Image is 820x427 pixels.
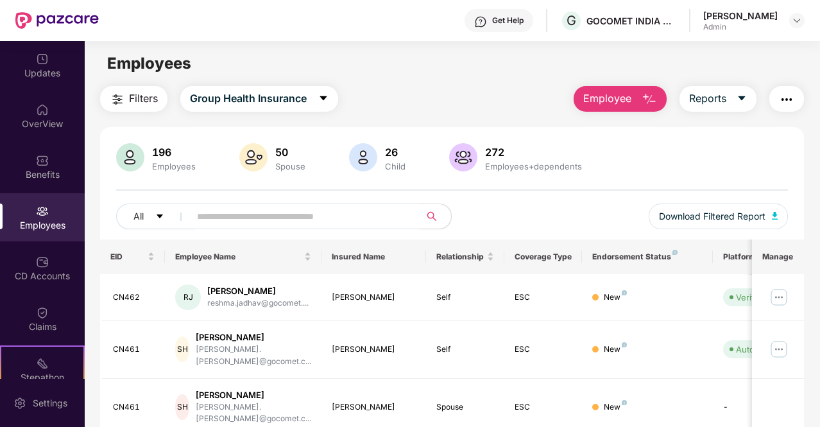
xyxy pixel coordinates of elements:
[492,15,524,26] div: Get Help
[15,12,99,29] img: New Pazcare Logo
[592,252,702,262] div: Endorsement Status
[36,357,49,370] img: svg+xml;base64,PHN2ZyB4bWxucz0iaHR0cDovL3d3dy53My5vcmcvMjAwMC9zdmciIHdpZHRoPSIyMSIgaGVpZ2h0PSIyMC...
[107,54,191,73] span: Employees
[196,401,311,426] div: [PERSON_NAME].[PERSON_NAME]@gocomet.c...
[574,86,667,112] button: Employee
[36,53,49,65] img: svg+xml;base64,PHN2ZyBpZD0iVXBkYXRlZCIgeG1sbnM9Imh0dHA6Ly93d3cudzMub3JnLzIwMDAvc3ZnIiB3aWR0aD0iMj...
[449,143,477,171] img: svg+xml;base64,PHN2ZyB4bWxucz0iaHR0cDovL3d3dy53My5vcmcvMjAwMC9zdmciIHhtbG5zOnhsaW5rPSJodHRwOi8vd3...
[175,284,201,310] div: RJ
[110,92,125,107] img: svg+xml;base64,PHN2ZyB4bWxucz0iaHR0cDovL3d3dy53My5vcmcvMjAwMC9zdmciIHdpZHRoPSIyNCIgaGVpZ2h0PSIyNC...
[622,400,627,405] img: svg+xml;base64,PHN2ZyB4bWxucz0iaHR0cDovL3d3dy53My5vcmcvMjAwMC9zdmciIHdpZHRoPSI4IiBoZWlnaHQ9IjgiIH...
[736,343,787,356] div: Auto Verified
[36,256,49,268] img: svg+xml;base64,PHN2ZyBpZD0iQ0RfQWNjb3VudHMiIGRhdGEtbmFtZT0iQ0QgQWNjb3VudHMiIHhtbG5zPSJodHRwOi8vd3...
[196,331,311,344] div: [PERSON_NAME]
[207,297,309,309] div: reshma.jadhav@gocomet....
[149,146,198,159] div: 196
[649,204,789,229] button: Download Filtered Report
[100,86,167,112] button: Filters
[689,91,726,107] span: Reports
[604,401,627,414] div: New
[190,91,307,107] span: Group Health Insurance
[436,252,484,262] span: Relationship
[36,205,49,218] img: svg+xml;base64,PHN2ZyBpZD0iRW1wbG95ZWVzIiB4bWxucz0iaHR0cDovL3d3dy53My5vcmcvMjAwMC9zdmciIHdpZHRoPS...
[318,93,329,105] span: caret-down
[382,146,408,159] div: 26
[436,344,494,356] div: Self
[723,252,794,262] div: Platform Status
[769,339,789,360] img: manageButton
[659,209,765,223] span: Download Filtered Report
[483,161,585,171] div: Employees+dependents
[116,143,144,171] img: svg+xml;base64,PHN2ZyB4bWxucz0iaHR0cDovL3d3dy53My5vcmcvMjAwMC9zdmciIHhtbG5zOnhsaW5rPSJodHRwOi8vd3...
[321,240,426,274] th: Insured Name
[332,401,416,414] div: [PERSON_NAME]
[586,15,676,27] div: GOCOMET INDIA PRIVATE LIMITED
[622,290,627,295] img: svg+xml;base64,PHN2ZyB4bWxucz0iaHR0cDovL3d3dy53My5vcmcvMjAwMC9zdmciIHdpZHRoPSI4IiBoZWlnaHQ9IjgiIH...
[113,344,155,356] div: CN461
[133,209,144,223] span: All
[604,292,627,304] div: New
[583,91,631,107] span: Employee
[196,389,311,401] div: [PERSON_NAME]
[604,344,627,356] div: New
[110,252,146,262] span: EID
[180,86,338,112] button: Group Health Insurancecaret-down
[703,10,778,22] div: [PERSON_NAME]
[113,292,155,304] div: CN462
[149,161,198,171] div: Employees
[100,240,166,274] th: EID
[196,344,311,368] div: [PERSON_NAME].[PERSON_NAME]@gocomet.c...
[36,103,49,116] img: svg+xml;base64,PHN2ZyBpZD0iSG9tZSIgeG1sbnM9Imh0dHA6Ly93d3cudzMub3JnLzIwMDAvc3ZnIiB3aWR0aD0iMjAiIG...
[420,204,452,229] button: search
[13,397,26,410] img: svg+xml;base64,PHN2ZyBpZD0iU2V0dGluZy0yMHgyMCIgeG1sbnM9Imh0dHA6Ly93d3cudzMub3JnLzIwMDAvc3ZnIiB3aW...
[129,91,158,107] span: Filters
[165,240,321,274] th: Employee Name
[642,92,657,107] img: svg+xml;base64,PHN2ZyB4bWxucz0iaHR0cDovL3d3dy53My5vcmcvMjAwMC9zdmciIHhtbG5zOnhsaW5rPSJodHRwOi8vd3...
[436,401,494,414] div: Spouse
[207,285,309,297] div: [PERSON_NAME]
[155,212,164,222] span: caret-down
[515,344,572,356] div: ESC
[332,292,416,304] div: [PERSON_NAME]
[622,342,627,347] img: svg+xml;base64,PHN2ZyB4bWxucz0iaHR0cDovL3d3dy53My5vcmcvMjAwMC9zdmciIHdpZHRoPSI4IiBoZWlnaHQ9IjgiIH...
[332,344,416,356] div: [PERSON_NAME]
[792,15,802,26] img: svg+xml;base64,PHN2ZyBpZD0iRHJvcGRvd24tMzJ4MzIiIHhtbG5zPSJodHRwOi8vd3d3LnczLm9yZy8yMDAwL3N2ZyIgd2...
[483,146,585,159] div: 272
[349,143,377,171] img: svg+xml;base64,PHN2ZyB4bWxucz0iaHR0cDovL3d3dy53My5vcmcvMjAwMC9zdmciIHhtbG5zOnhsaW5rPSJodHRwOi8vd3...
[779,92,794,107] img: svg+xml;base64,PHN2ZyB4bWxucz0iaHR0cDovL3d3dy53My5vcmcvMjAwMC9zdmciIHdpZHRoPSIyNCIgaGVpZ2h0PSIyNC...
[567,13,576,28] span: G
[175,394,189,420] div: SH
[113,401,155,414] div: CN461
[679,86,756,112] button: Reportscaret-down
[504,240,583,274] th: Coverage Type
[1,371,83,384] div: Stepathon
[420,211,445,222] span: search
[436,292,494,304] div: Self
[273,161,308,171] div: Spouse
[474,15,487,28] img: svg+xml;base64,PHN2ZyBpZD0iSGVscC0zMngzMiIgeG1sbnM9Imh0dHA6Ly93d3cudzMub3JnLzIwMDAvc3ZnIiB3aWR0aD...
[175,336,189,362] div: SH
[769,287,789,308] img: manageButton
[175,252,302,262] span: Employee Name
[737,93,747,105] span: caret-down
[382,161,408,171] div: Child
[736,291,767,304] div: Verified
[672,250,678,255] img: svg+xml;base64,PHN2ZyB4bWxucz0iaHR0cDovL3d3dy53My5vcmcvMjAwMC9zdmciIHdpZHRoPSI4IiBoZWlnaHQ9IjgiIH...
[36,306,49,319] img: svg+xml;base64,PHN2ZyBpZD0iQ2xhaW0iIHhtbG5zPSJodHRwOi8vd3d3LnczLm9yZy8yMDAwL3N2ZyIgd2lkdGg9IjIwIi...
[703,22,778,32] div: Admin
[29,397,71,410] div: Settings
[36,154,49,167] img: svg+xml;base64,PHN2ZyBpZD0iQmVuZWZpdHMiIHhtbG5zPSJodHRwOi8vd3d3LnczLm9yZy8yMDAwL3N2ZyIgd2lkdGg9Ij...
[772,212,778,220] img: svg+xml;base64,PHN2ZyB4bWxucz0iaHR0cDovL3d3dy53My5vcmcvMjAwMC9zdmciIHhtbG5zOnhsaW5rPSJodHRwOi8vd3...
[752,240,804,274] th: Manage
[239,143,268,171] img: svg+xml;base64,PHN2ZyB4bWxucz0iaHR0cDovL3d3dy53My5vcmcvMjAwMC9zdmciIHhtbG5zOnhsaW5rPSJodHRwOi8vd3...
[515,401,572,414] div: ESC
[515,292,572,304] div: ESC
[116,204,194,229] button: Allcaret-down
[426,240,504,274] th: Relationship
[273,146,308,159] div: 50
